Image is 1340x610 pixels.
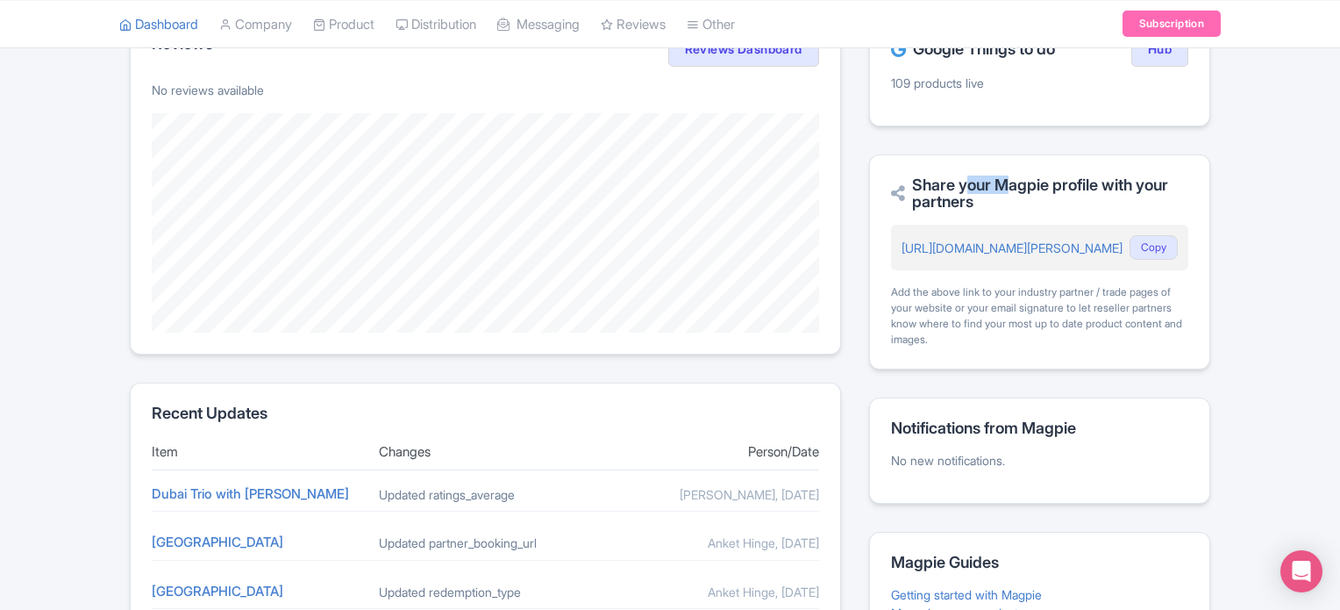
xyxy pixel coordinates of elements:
[152,583,283,599] a: [GEOGRAPHIC_DATA]
[606,442,819,463] div: Person/Date
[1280,550,1322,592] div: Open Intercom Messenger
[1131,32,1188,67] a: Hub
[891,284,1188,348] div: Add the above link to your industry partner / trade pages of your website or your email signature...
[891,420,1188,437] h2: Notifications from Magpie
[1130,235,1178,260] button: Copy
[891,176,1188,212] h2: Share your Magpie profile with your partners
[379,534,592,552] div: Updated partner_booking_url
[891,587,1042,602] a: Getting started with Magpie
[891,554,1188,571] h2: Magpie Guides
[606,534,819,552] div: Anket Hinge, [DATE]
[668,32,819,67] a: Reviews Dashboard
[379,442,592,463] div: Changes
[152,485,349,502] a: Dubai Trio with [PERSON_NAME]
[152,81,819,99] p: No reviews available
[152,534,283,550] a: [GEOGRAPHIC_DATA]
[152,442,365,463] div: Item
[902,240,1123,255] a: [URL][DOMAIN_NAME][PERSON_NAME]
[379,583,592,601] div: Updated redemption_type
[152,405,819,422] h2: Recent Updates
[891,451,1188,470] p: No new notifications.
[379,485,592,504] div: Updated ratings_average
[606,485,819,504] div: [PERSON_NAME], [DATE]
[891,74,1188,92] p: 109 products live
[606,583,819,601] div: Anket Hinge, [DATE]
[152,35,213,53] h2: Reviews
[891,40,1055,58] h2: Google Things to do
[1123,11,1221,37] a: Subscription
